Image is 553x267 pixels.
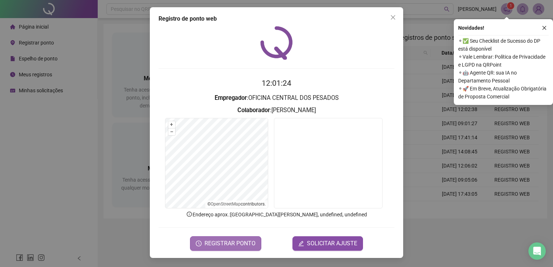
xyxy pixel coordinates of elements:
[159,211,394,219] p: Endereço aprox. : [GEOGRAPHIC_DATA][PERSON_NAME], undefined, undefined
[159,14,394,23] div: Registro de ponto web
[207,202,266,207] li: © contributors.
[159,93,394,103] h3: : OFICINA CENTRAL DOS PESADOS
[260,26,293,60] img: QRPoint
[387,12,399,23] button: Close
[204,239,256,248] span: REGISTRAR PONTO
[542,25,547,30] span: close
[458,24,484,32] span: Novidades !
[528,242,546,260] div: Open Intercom Messenger
[390,14,396,20] span: close
[298,241,304,246] span: edit
[458,53,549,69] span: ⚬ Vale Lembrar: Política de Privacidade e LGPD na QRPoint
[186,211,193,217] span: info-circle
[168,128,175,135] button: –
[458,69,549,85] span: ⚬ 🤖 Agente QR: sua IA no Departamento Pessoal
[458,85,549,101] span: ⚬ 🚀 Em Breve, Atualização Obrigatória de Proposta Comercial
[262,79,291,88] time: 12:01:24
[168,121,175,128] button: +
[196,241,202,246] span: clock-circle
[307,239,357,248] span: SOLICITAR AJUSTE
[159,106,394,115] h3: : [PERSON_NAME]
[292,236,363,251] button: editSOLICITAR AJUSTE
[190,236,261,251] button: REGISTRAR PONTO
[215,94,247,101] strong: Empregador
[458,37,549,53] span: ⚬ ✅ Seu Checklist de Sucesso do DP está disponível
[211,202,241,207] a: OpenStreetMap
[237,107,270,114] strong: Colaborador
